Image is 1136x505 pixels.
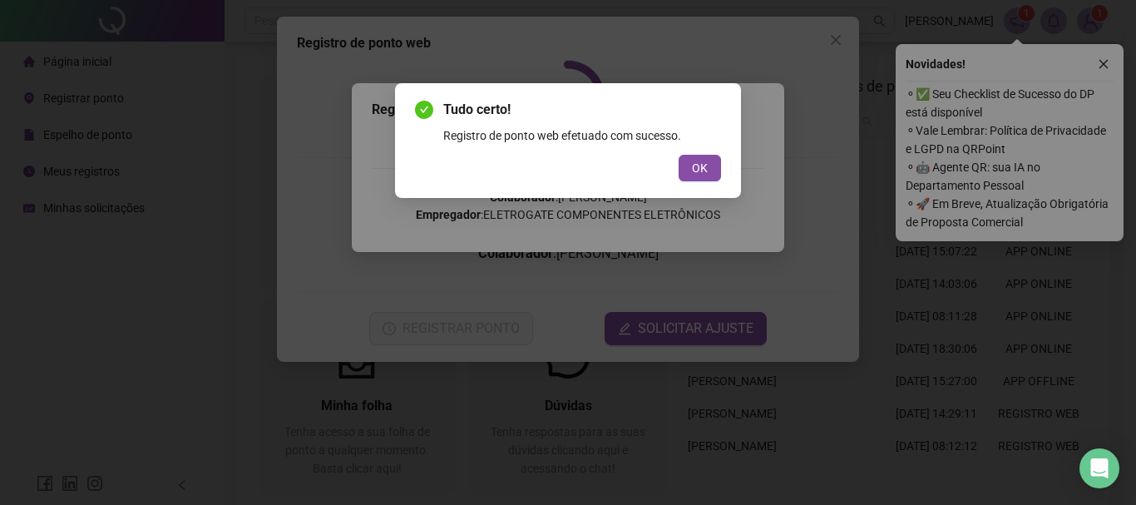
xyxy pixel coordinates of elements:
span: OK [692,159,708,177]
span: check-circle [415,101,433,119]
div: Registro de ponto web efetuado com sucesso. [443,126,721,145]
span: Tudo certo! [443,100,721,120]
div: Open Intercom Messenger [1079,448,1119,488]
button: OK [679,155,721,181]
